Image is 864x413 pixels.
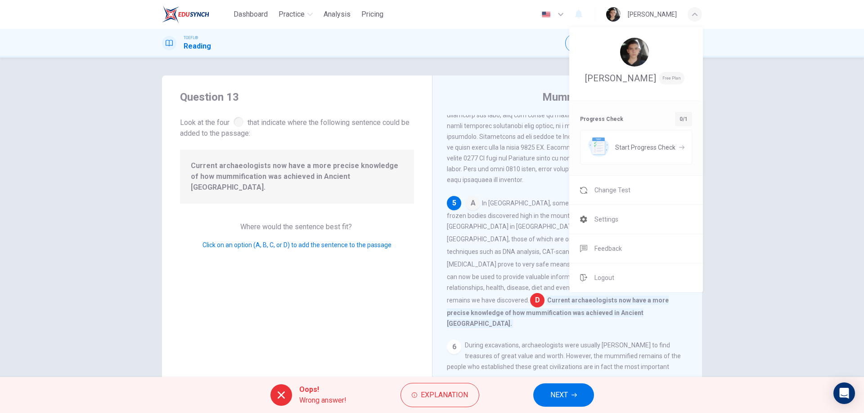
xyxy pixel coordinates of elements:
span: Logout [594,272,614,283]
img: Profile picture [620,38,649,67]
img: Start Progress Check [588,138,609,157]
a: Settings [569,205,703,234]
span: [PERSON_NAME] [585,73,656,84]
span: Feedback [594,243,622,254]
div: Start Progress Check [580,130,692,164]
span: Change Test [594,185,630,195]
span: Settings [594,214,618,225]
span: Progress Check [580,114,623,124]
a: Start Progress CheckStart Progress Check [580,130,692,164]
div: 0/1 [675,112,692,126]
div: Open Intercom Messenger [833,382,855,404]
span: Free Plan [659,72,684,84]
a: Change Test [569,176,703,204]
